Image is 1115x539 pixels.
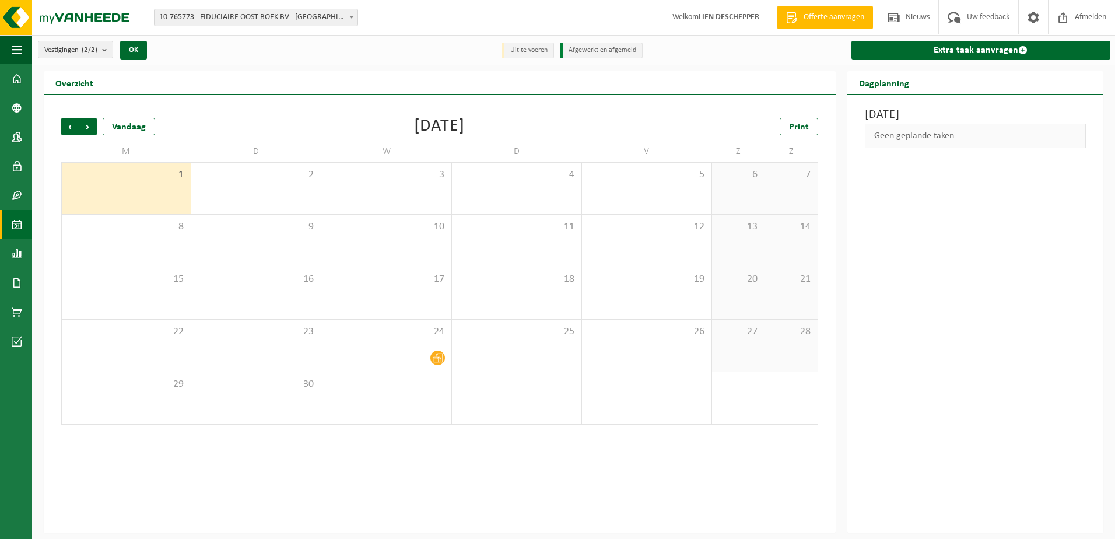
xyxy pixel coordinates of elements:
[780,118,818,135] a: Print
[327,169,445,181] span: 3
[588,220,706,233] span: 12
[68,325,185,338] span: 22
[44,71,105,94] h2: Overzicht
[191,141,321,162] td: D
[61,141,191,162] td: M
[197,378,315,391] span: 30
[458,220,576,233] span: 11
[582,141,712,162] td: V
[197,273,315,286] span: 16
[452,141,582,162] td: D
[120,41,147,60] button: OK
[771,169,812,181] span: 7
[458,273,576,286] span: 18
[771,325,812,338] span: 28
[765,141,818,162] td: Z
[154,9,358,26] span: 10-765773 - FIDUCIAIRE OOST-BOEK BV - SINT-MICHIELS
[718,220,759,233] span: 13
[82,46,97,54] count: (2/2)
[718,169,759,181] span: 6
[458,325,576,338] span: 25
[61,118,79,135] span: Vorige
[197,220,315,233] span: 9
[79,118,97,135] span: Volgende
[847,71,921,94] h2: Dagplanning
[789,123,809,132] span: Print
[588,325,706,338] span: 26
[327,273,445,286] span: 17
[327,325,445,338] span: 24
[414,118,465,135] div: [DATE]
[502,43,554,58] li: Uit te voeren
[197,169,315,181] span: 2
[44,41,97,59] span: Vestigingen
[699,13,759,22] strong: LIEN DESCHEPPER
[68,169,185,181] span: 1
[865,124,1086,148] div: Geen geplande taken
[777,6,873,29] a: Offerte aanvragen
[155,9,357,26] span: 10-765773 - FIDUCIAIRE OOST-BOEK BV - SINT-MICHIELS
[103,118,155,135] div: Vandaag
[771,220,812,233] span: 14
[865,106,1086,124] h3: [DATE]
[327,220,445,233] span: 10
[560,43,643,58] li: Afgewerkt en afgemeld
[801,12,867,23] span: Offerte aanvragen
[771,273,812,286] span: 21
[68,273,185,286] span: 15
[718,325,759,338] span: 27
[197,325,315,338] span: 23
[321,141,451,162] td: W
[68,220,185,233] span: 8
[851,41,1110,60] a: Extra taak aanvragen
[458,169,576,181] span: 4
[588,169,706,181] span: 5
[712,141,765,162] td: Z
[588,273,706,286] span: 19
[38,41,113,58] button: Vestigingen(2/2)
[718,273,759,286] span: 20
[68,378,185,391] span: 29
